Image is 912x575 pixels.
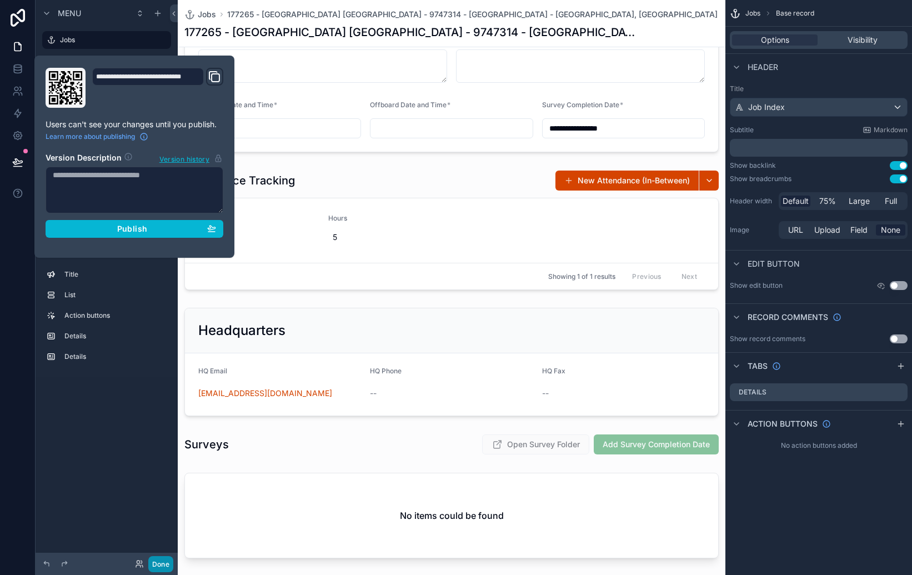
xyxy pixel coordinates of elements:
[548,272,615,281] span: Showing 1 of 1 results
[159,152,223,164] button: Version history
[730,197,774,206] label: Header width
[788,224,803,236] span: URL
[198,9,216,20] span: Jobs
[776,9,814,18] span: Base record
[64,270,167,279] label: Title
[46,152,122,164] h2: Version Description
[748,361,768,372] span: Tabs
[748,62,778,73] span: Header
[92,68,223,108] div: Domain and Custom Link
[848,34,878,46] span: Visibility
[184,24,635,40] h1: 177265 - [GEOGRAPHIC_DATA] [GEOGRAPHIC_DATA] - 9747314 - [GEOGRAPHIC_DATA] - [GEOGRAPHIC_DATA], [...
[730,98,908,117] button: Job Index
[881,224,900,236] span: None
[814,224,840,236] span: Upload
[184,9,216,20] a: Jobs
[748,102,785,113] span: Job Index
[46,132,135,141] span: Learn more about publishing
[56,51,171,69] a: Create Job
[42,31,171,49] a: Jobs
[863,126,908,134] a: Markdown
[725,437,912,454] div: No action buttons added
[730,84,908,93] label: Title
[745,9,760,18] span: Jobs
[46,132,148,141] a: Learn more about publishing
[849,196,870,207] span: Large
[730,161,776,170] div: Show backlink
[64,311,167,320] label: Action buttons
[739,388,766,397] label: Details
[64,291,167,299] label: List
[730,139,908,157] div: scrollable content
[64,332,167,341] label: Details
[46,220,223,238] button: Publish
[730,174,791,183] div: Show breadcrumbs
[730,226,774,234] label: Image
[761,34,789,46] span: Options
[64,352,167,361] label: Details
[36,199,178,377] div: scrollable content
[159,153,209,164] span: Version history
[60,36,164,44] label: Jobs
[46,119,223,130] p: Users can't see your changes until you publish.
[748,418,818,429] span: Action buttons
[730,334,805,343] div: Show record comments
[748,258,800,269] span: Edit button
[748,312,828,323] span: Record comments
[58,8,81,19] span: Menu
[148,556,173,572] button: Done
[730,126,754,134] label: Subtitle
[874,126,908,134] span: Markdown
[819,196,836,207] span: 75%
[730,281,783,290] label: Show edit button
[227,9,718,20] a: 177265 - [GEOGRAPHIC_DATA] [GEOGRAPHIC_DATA] - 9747314 - [GEOGRAPHIC_DATA] - [GEOGRAPHIC_DATA], [...
[850,224,868,236] span: Field
[117,224,147,234] span: Publish
[783,196,809,207] span: Default
[885,196,897,207] span: Full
